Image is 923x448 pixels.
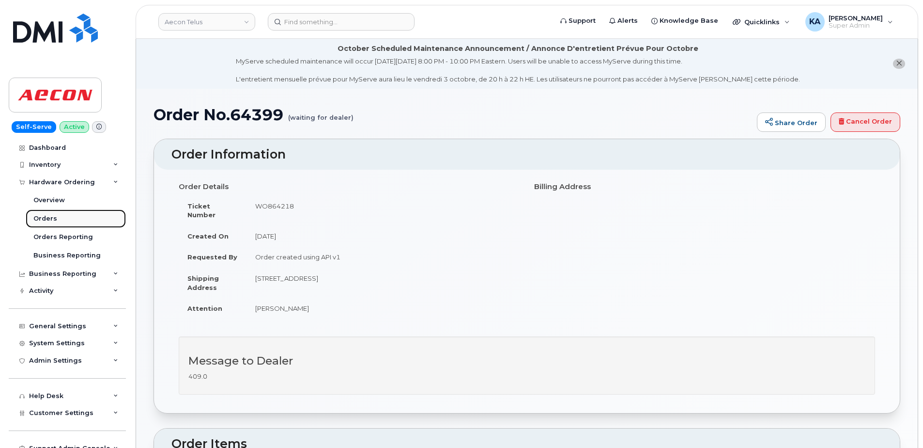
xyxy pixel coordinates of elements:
[757,112,826,132] a: Share Order
[154,106,752,123] h1: Order No.64399
[188,355,865,367] h3: Message to Dealer
[338,44,698,54] div: October Scheduled Maintenance Announcement / Annonce D'entretient Prévue Pour Octobre
[534,183,875,191] h4: Billing Address
[893,59,905,69] button: close notification
[187,232,229,240] strong: Created On
[246,298,520,319] td: [PERSON_NAME]
[187,304,222,312] strong: Attention
[246,195,520,225] td: WO864218
[187,253,237,261] strong: Requested By
[187,274,219,291] strong: Shipping Address
[246,246,520,268] td: Order created using API v1
[187,202,215,219] strong: Ticket Number
[881,406,916,441] iframe: Messenger Launcher
[236,57,800,84] div: MyServe scheduled maintenance will occur [DATE][DATE] 8:00 PM - 10:00 PM Eastern. Users will be u...
[288,106,354,121] small: (waiting for dealer)
[188,372,865,381] p: 409.0
[179,183,520,191] h4: Order Details
[171,148,882,161] h2: Order Information
[246,225,520,247] td: [DATE]
[831,112,900,132] a: Cancel Order
[246,268,520,298] td: [STREET_ADDRESS]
